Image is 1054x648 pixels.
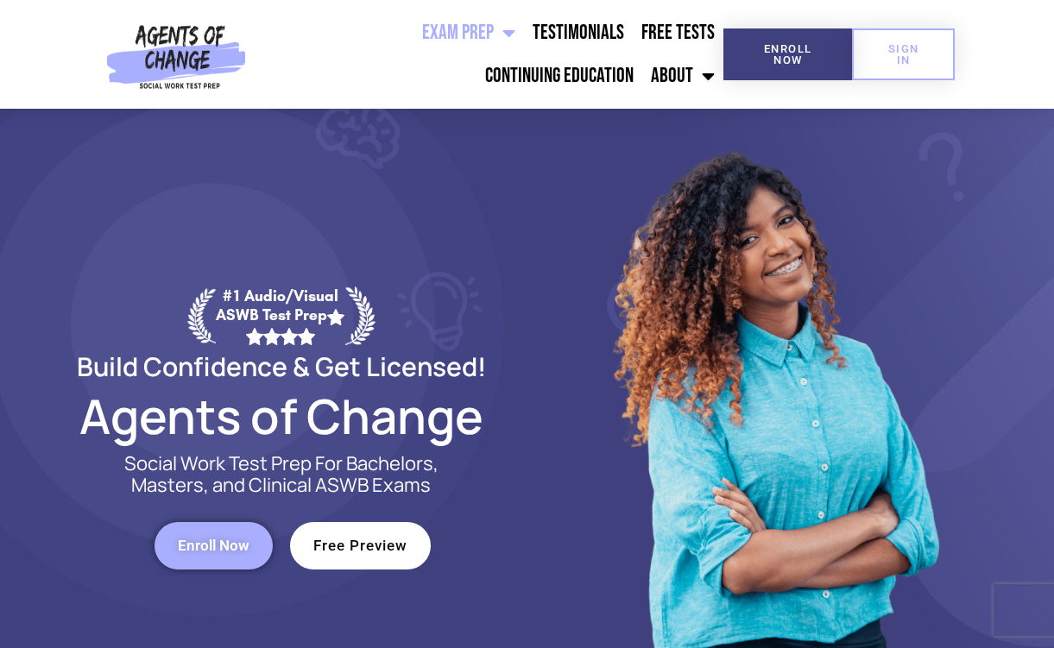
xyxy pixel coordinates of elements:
h2: Agents of Change [35,396,527,436]
h2: Build Confidence & Get Licensed! [35,354,527,379]
span: Enroll Now [178,538,249,553]
span: SIGN IN [880,43,927,66]
span: Enroll Now [751,43,824,66]
a: Enroll Now [723,28,852,80]
a: Free Tests [633,11,723,54]
p: Social Work Test Prep For Bachelors, Masters, and Clinical ASWB Exams [104,453,458,496]
span: Free Preview [313,538,407,553]
a: Free Preview [290,522,431,569]
a: About [642,54,723,98]
a: Exam Prep [413,11,524,54]
a: Enroll Now [155,522,273,569]
nav: Menu [253,11,723,98]
a: SIGN IN [852,28,955,80]
a: Testimonials [524,11,633,54]
div: #1 Audio/Visual ASWB Test Prep [216,286,345,344]
a: Continuing Education [477,54,642,98]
